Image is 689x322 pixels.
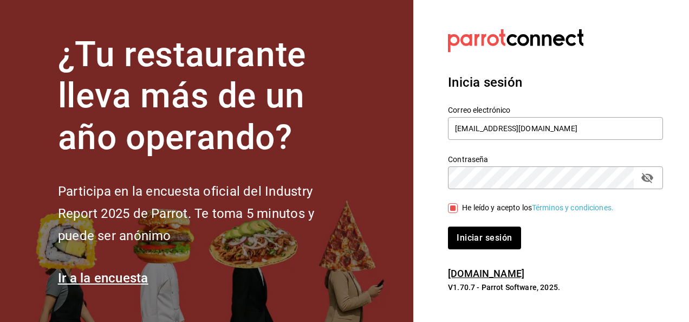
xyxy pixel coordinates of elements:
[448,282,663,293] p: V1.70.7 - Parrot Software, 2025.
[58,181,350,247] h2: Participa en la encuesta oficial del Industry Report 2025 de Parrot. Te toma 5 minutos y puede se...
[58,34,350,159] h1: ¿Tu restaurante lleva más de un año operando?
[638,169,656,187] button: passwordField
[448,155,663,163] label: Contraseña
[58,271,148,286] a: Ir a la encuesta
[448,73,663,92] h3: Inicia sesión
[532,203,614,212] a: Términos y condiciones.
[448,227,521,249] button: Iniciar sesión
[448,268,524,279] a: [DOMAIN_NAME]
[462,202,614,214] div: He leído y acepto los
[448,117,663,140] input: Ingresa tu correo electrónico
[448,106,663,113] label: Correo electrónico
